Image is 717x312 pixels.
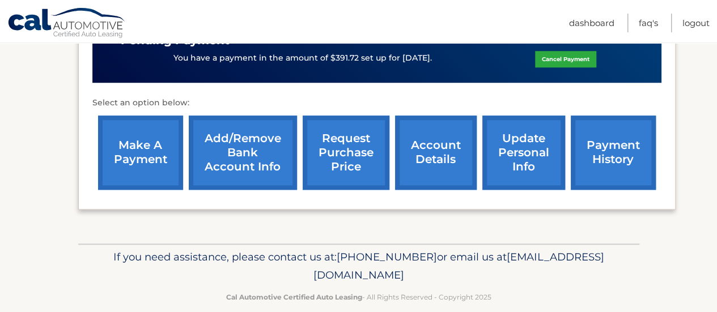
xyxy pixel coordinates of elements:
[535,51,596,67] a: Cancel Payment
[682,14,710,32] a: Logout
[226,293,362,301] strong: Cal Automotive Certified Auto Leasing
[569,14,614,32] a: Dashboard
[571,116,656,190] a: payment history
[639,14,658,32] a: FAQ's
[395,116,477,190] a: account details
[173,52,432,65] p: You have a payment in the amount of $391.72 set up for [DATE].
[7,7,126,40] a: Cal Automotive
[86,291,632,303] p: - All Rights Reserved - Copyright 2025
[337,250,437,263] span: [PHONE_NUMBER]
[98,116,183,190] a: make a payment
[303,116,389,190] a: request purchase price
[86,248,632,284] p: If you need assistance, please contact us at: or email us at
[92,96,661,110] p: Select an option below:
[482,116,565,190] a: update personal info
[189,116,297,190] a: Add/Remove bank account info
